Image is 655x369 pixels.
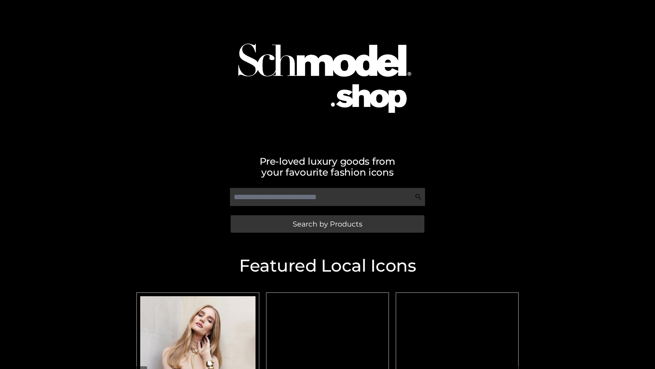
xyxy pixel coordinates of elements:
h2: Pre-loved luxury goods from your favourite fashion icons [133,156,522,178]
img: Search Icon [415,193,422,200]
a: Search by Products [231,215,424,233]
span: Search by Products [293,220,362,228]
h2: Featured Local Icons​ [133,257,522,274]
